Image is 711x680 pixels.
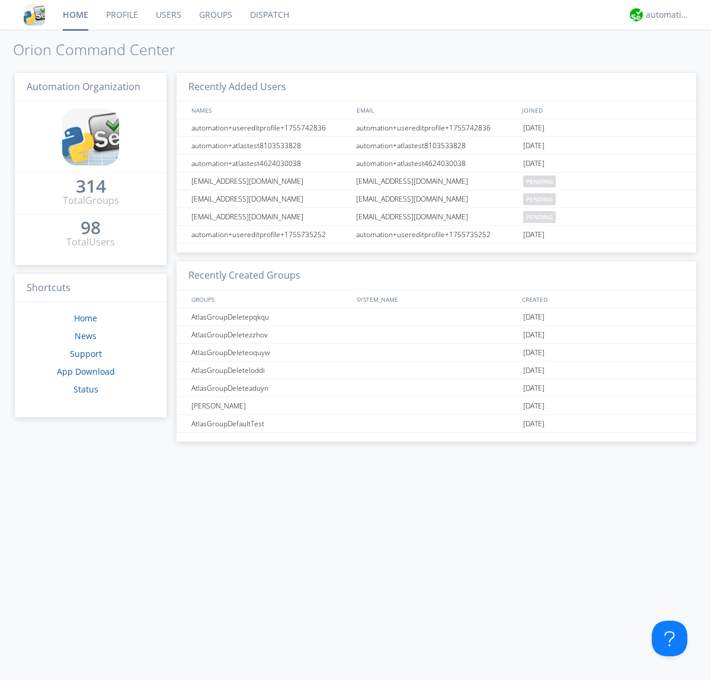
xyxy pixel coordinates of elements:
[523,397,545,415] span: [DATE]
[353,155,520,172] div: automation+atlastest4624030038
[24,4,45,25] img: cddb5a64eb264b2086981ab96f4c1ba7
[81,222,101,234] div: 98
[188,226,353,243] div: automation+usereditprofile+1755735252
[519,101,685,119] div: JOINED
[177,397,696,415] a: [PERSON_NAME][DATE]
[177,173,696,190] a: [EMAIL_ADDRESS][DOMAIN_NAME][EMAIL_ADDRESS][DOMAIN_NAME]pending
[188,173,353,190] div: [EMAIL_ADDRESS][DOMAIN_NAME]
[188,326,353,343] div: AtlasGroupDeletezzhov
[523,344,545,362] span: [DATE]
[188,155,353,172] div: automation+atlastest4624030038
[177,379,696,397] a: AtlasGroupDeleteaduyn[DATE]
[177,119,696,137] a: automation+usereditprofile+1755742836automation+usereditprofile+1755742836[DATE]
[523,211,556,223] span: pending
[353,190,520,207] div: [EMAIL_ADDRESS][DOMAIN_NAME]
[523,415,545,433] span: [DATE]
[523,193,556,205] span: pending
[188,290,351,308] div: GROUPS
[76,180,106,194] a: 314
[523,379,545,397] span: [DATE]
[74,312,97,324] a: Home
[353,208,520,225] div: [EMAIL_ADDRESS][DOMAIN_NAME]
[177,208,696,226] a: [EMAIL_ADDRESS][DOMAIN_NAME][EMAIL_ADDRESS][DOMAIN_NAME]pending
[177,344,696,362] a: AtlasGroupDeleteoquyw[DATE]
[177,190,696,208] a: [EMAIL_ADDRESS][DOMAIN_NAME][EMAIL_ADDRESS][DOMAIN_NAME]pending
[188,397,353,414] div: [PERSON_NAME]
[523,326,545,344] span: [DATE]
[523,175,556,187] span: pending
[177,137,696,155] a: automation+atlastest8103533828automation+atlastest8103533828[DATE]
[519,290,685,308] div: CREATED
[652,621,687,656] iframe: Toggle Customer Support
[353,137,520,154] div: automation+atlastest8103533828
[63,194,119,207] div: Total Groups
[73,384,98,395] a: Status
[177,73,696,102] h3: Recently Added Users
[188,415,353,432] div: AtlasGroupDefaultTest
[188,208,353,225] div: [EMAIL_ADDRESS][DOMAIN_NAME]
[177,226,696,244] a: automation+usereditprofile+1755735252automation+usereditprofile+1755735252[DATE]
[354,290,519,308] div: SYSTEM_NAME
[81,222,101,235] a: 98
[188,362,353,379] div: AtlasGroupDeleteloddi
[188,119,353,136] div: automation+usereditprofile+1755742836
[177,261,696,290] h3: Recently Created Groups
[523,362,545,379] span: [DATE]
[646,9,690,21] div: automation+atlas
[177,362,696,379] a: AtlasGroupDeleteloddi[DATE]
[523,137,545,155] span: [DATE]
[523,226,545,244] span: [DATE]
[630,8,643,21] img: d2d01cd9b4174d08988066c6d424eccd
[188,379,353,397] div: AtlasGroupDeleteaduyn
[353,226,520,243] div: automation+usereditprofile+1755735252
[15,274,166,303] h3: Shortcuts
[57,366,115,377] a: App Download
[177,308,696,326] a: AtlasGroupDeletepqkqu[DATE]
[188,190,353,207] div: [EMAIL_ADDRESS][DOMAIN_NAME]
[353,119,520,136] div: automation+usereditprofile+1755742836
[353,173,520,190] div: [EMAIL_ADDRESS][DOMAIN_NAME]
[188,101,351,119] div: NAMES
[177,326,696,344] a: AtlasGroupDeletezzhov[DATE]
[188,308,353,325] div: AtlasGroupDeletepqkqu
[523,119,545,137] span: [DATE]
[66,235,115,249] div: Total Users
[188,137,353,154] div: automation+atlastest8103533828
[27,80,140,93] span: Automation Organization
[62,108,119,165] img: cddb5a64eb264b2086981ab96f4c1ba7
[177,415,696,433] a: AtlasGroupDefaultTest[DATE]
[523,308,545,326] span: [DATE]
[354,101,519,119] div: EMAIL
[177,155,696,173] a: automation+atlastest4624030038automation+atlastest4624030038[DATE]
[76,180,106,192] div: 314
[188,344,353,361] div: AtlasGroupDeleteoquyw
[70,348,102,359] a: Support
[75,330,97,341] a: News
[523,155,545,173] span: [DATE]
